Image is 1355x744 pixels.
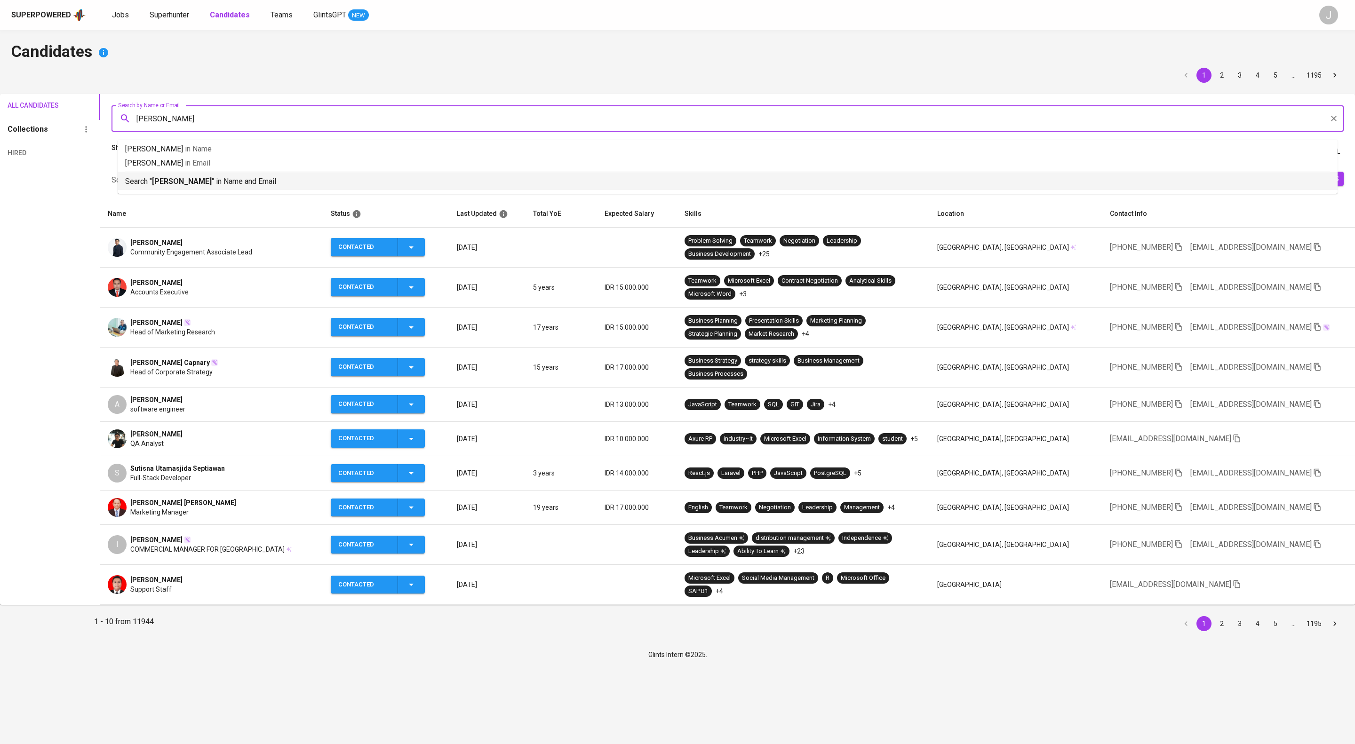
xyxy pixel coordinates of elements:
[605,400,670,409] p: IDR 13.000.000
[930,200,1102,228] th: Location
[183,319,191,326] img: magic_wand.svg
[814,469,846,478] div: PostgreSQL
[749,330,794,339] div: Market Research
[721,469,741,478] div: Laravel
[526,200,597,228] th: Total YoE
[331,464,425,483] button: Contacted
[331,318,425,336] button: Contacted
[937,580,1094,589] div: [GEOGRAPHIC_DATA]
[768,400,779,409] div: SQL
[688,250,751,259] div: Business Development
[719,503,748,512] div: Teamwork
[1110,434,1231,443] span: [EMAIL_ADDRESS][DOMAIN_NAME]
[739,289,747,299] p: +3
[752,469,763,478] div: PHP
[1110,580,1231,589] span: [EMAIL_ADDRESS][DOMAIN_NAME]
[130,498,236,507] span: [PERSON_NAME] [PERSON_NAME]
[457,283,518,292] p: [DATE]
[338,499,390,517] div: Contacted
[271,9,295,21] a: Teams
[331,395,425,413] button: Contacted
[937,540,1094,549] div: [GEOGRAPHIC_DATA], [GEOGRAPHIC_DATA]
[130,247,252,257] span: Community Engagement Associate Lead
[331,499,425,517] button: Contacted
[1214,616,1229,631] button: Go to page 2
[338,536,390,554] div: Contacted
[112,174,135,186] p: Sort By
[130,287,189,297] span: Accounts Executive
[1190,283,1312,292] span: [EMAIL_ADDRESS][DOMAIN_NAME]
[8,123,48,136] h6: Collections
[457,363,518,372] p: [DATE]
[108,575,127,594] img: 7ba8e86a65049a69a40e0f5c48a837fc.jpg
[937,400,1094,409] div: [GEOGRAPHIC_DATA], [GEOGRAPHIC_DATA]
[210,9,252,21] a: Candidates
[1177,68,1344,83] nav: pagination navigation
[1110,323,1173,332] span: [PHONE_NUMBER]
[764,435,806,443] div: Microsoft Excel
[185,158,210,167] span: in Email
[1304,68,1324,83] button: Go to page 1195
[331,238,425,256] button: Contacted
[108,498,127,517] img: 87adef7d8094b9805734c7d00fe094c9.jpg
[827,237,857,245] div: Leadership
[130,545,285,554] span: COMMERCIAL MANAGER FOR [GEOGRAPHIC_DATA]
[688,587,708,596] div: SAP B1
[887,503,895,512] p: +4
[1110,468,1173,477] span: [PHONE_NUMBER]
[688,469,710,478] div: React.js
[605,363,670,372] p: IDR 17.000.000
[183,536,191,544] img: magic_wand.svg
[1323,324,1330,331] img: magic_wand.svg
[457,580,518,589] p: [DATE]
[1190,363,1312,372] span: [EMAIL_ADDRESS][DOMAIN_NAME]
[11,8,86,22] a: Superpoweredapp logo
[826,574,829,583] div: R
[1327,616,1342,631] button: Go to next page
[1190,468,1312,477] span: [EMAIL_ADDRESS][DOMAIN_NAME]
[331,429,425,448] button: Contacted
[1190,400,1312,409] span: [EMAIL_ADDRESS][DOMAIN_NAME]
[130,464,225,473] span: Sutisna Utamasjida Septiawan
[271,10,293,19] span: Teams
[130,395,183,404] span: [PERSON_NAME]
[130,358,210,367] span: [PERSON_NAME] Capnary
[130,585,172,594] span: Support Staff
[774,469,803,478] div: JavaScript
[1250,68,1265,83] button: Go to page 4
[112,9,131,21] a: Jobs
[130,429,183,439] span: [PERSON_NAME]
[1190,503,1312,512] span: [EMAIL_ADDRESS][DOMAIN_NAME]
[533,283,590,292] p: 5 years
[1190,540,1312,549] span: [EMAIL_ADDRESS][DOMAIN_NAME]
[130,238,183,247] span: [PERSON_NAME]
[338,358,390,376] div: Contacted
[605,434,670,443] p: IDR 10.000.000
[828,400,836,409] p: +4
[1304,616,1324,631] button: Go to page 1195
[457,323,518,332] p: [DATE]
[781,277,838,285] div: Contract Negotiation
[605,323,670,332] p: IDR 15.000.000
[338,429,390,448] div: Contacted
[150,10,189,19] span: Superhunter
[937,283,1094,292] div: [GEOGRAPHIC_DATA], [GEOGRAPHIC_DATA]
[937,243,1094,252] div: [GEOGRAPHIC_DATA], [GEOGRAPHIC_DATA]
[716,586,723,596] p: +4
[457,243,518,252] p: [DATE]
[1268,616,1283,631] button: Go to page 5
[8,100,51,111] span: All Candidates
[937,468,1094,478] div: [GEOGRAPHIC_DATA], [GEOGRAPHIC_DATA]
[108,238,127,257] img: 54dcf743de4ad77a7120731a487bc1f0.jpg
[759,503,791,512] div: Negotiation
[108,535,127,554] div: I
[688,330,737,339] div: Strategic Planning
[457,540,518,549] p: [DATE]
[1232,68,1247,83] button: Go to page 3
[130,535,183,545] span: [PERSON_NAME]
[1286,619,1301,628] div: …
[810,317,862,325] div: Marketing Planning
[1110,283,1173,292] span: [PHONE_NUMBER]
[130,473,191,483] span: Full-Stack Developer
[323,200,450,228] th: Status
